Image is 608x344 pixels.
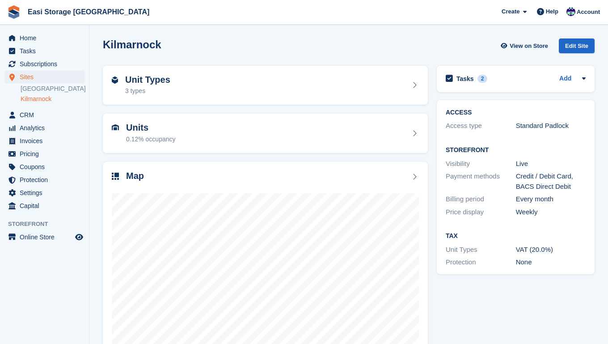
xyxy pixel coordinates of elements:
[20,187,73,199] span: Settings
[20,32,73,44] span: Home
[125,75,170,85] h2: Unit Types
[20,231,73,243] span: Online Store
[126,135,176,144] div: 0.12% occupancy
[446,121,516,131] div: Access type
[125,86,170,96] div: 3 types
[21,95,84,103] a: Kilmarnock
[577,8,600,17] span: Account
[446,233,586,240] h2: Tax
[4,122,84,134] a: menu
[74,232,84,242] a: Preview store
[516,207,586,217] div: Weekly
[516,121,586,131] div: Standard Padlock
[20,161,73,173] span: Coupons
[20,45,73,57] span: Tasks
[446,159,516,169] div: Visibility
[20,200,73,212] span: Capital
[4,109,84,121] a: menu
[546,7,558,16] span: Help
[20,174,73,186] span: Protection
[566,7,575,16] img: Steven Cusick
[446,171,516,191] div: Payment methods
[516,245,586,255] div: VAT (20.0%)
[7,5,21,19] img: stora-icon-8386f47178a22dfd0bd8f6a31ec36ba5ce8667c1dd55bd0f319d3a0aa187defe.svg
[103,38,161,51] h2: Kilmarnock
[446,207,516,217] div: Price display
[20,109,73,121] span: CRM
[20,122,73,134] span: Analytics
[112,76,118,84] img: unit-type-icn-2b2737a686de81e16bb02015468b77c625bbabd49415b5ef34ead5e3b44a266d.svg
[4,32,84,44] a: menu
[446,109,586,116] h2: ACCESS
[4,45,84,57] a: menu
[4,135,84,147] a: menu
[21,85,84,93] a: [GEOGRAPHIC_DATA]
[510,42,548,51] span: View on Store
[126,171,144,181] h2: Map
[516,257,586,268] div: None
[126,123,176,133] h2: Units
[559,38,595,57] a: Edit Site
[112,124,119,131] img: unit-icn-7be61d7bf1b0ce9d3e12c5938cc71ed9869f7b940bace4675aadf7bd6d80202e.svg
[559,38,595,53] div: Edit Site
[516,159,586,169] div: Live
[4,148,84,160] a: menu
[112,173,119,180] img: map-icn-33ee37083ee616e46c38cad1a60f524a97daa1e2b2c8c0bc3eb3415660979fc1.svg
[103,66,428,105] a: Unit Types 3 types
[4,231,84,243] a: menu
[559,74,571,84] a: Add
[446,257,516,268] div: Protection
[20,58,73,70] span: Subscriptions
[456,75,474,83] h2: Tasks
[446,194,516,204] div: Billing period
[20,71,73,83] span: Sites
[516,171,586,191] div: Credit / Debit Card, BACS Direct Debit
[20,135,73,147] span: Invoices
[103,114,428,153] a: Units 0.12% occupancy
[4,200,84,212] a: menu
[516,194,586,204] div: Every month
[4,187,84,199] a: menu
[446,245,516,255] div: Unit Types
[8,220,89,229] span: Storefront
[24,4,153,19] a: Easi Storage [GEOGRAPHIC_DATA]
[4,174,84,186] a: menu
[20,148,73,160] span: Pricing
[4,161,84,173] a: menu
[477,75,488,83] div: 2
[4,71,84,83] a: menu
[502,7,519,16] span: Create
[499,38,552,53] a: View on Store
[446,147,586,154] h2: Storefront
[4,58,84,70] a: menu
